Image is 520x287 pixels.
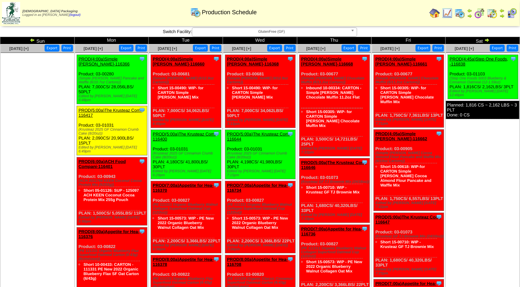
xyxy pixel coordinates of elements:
[213,256,220,263] img: Tooltip
[227,118,295,126] div: Edited by [PERSON_NAME] [DATE] 3:13pm
[139,228,145,235] img: Tooltip
[474,8,485,19] img: calendarblend.gif
[61,45,73,52] button: Print
[227,243,295,251] div: Edited by [PERSON_NAME] [DATE] 7:16pm
[153,57,204,66] a: PROD(4:00a)Simple [PERSON_NAME]-116660
[153,243,221,251] div: Edited by [PERSON_NAME] [DATE] 6:36pm
[227,169,295,177] div: Edited by [PERSON_NAME] [DATE] 7:15pm
[213,56,220,62] img: Tooltip
[210,45,221,52] button: Print
[69,13,81,17] a: (logout)
[436,130,442,137] img: Tooltip
[306,46,325,51] span: [DATE] [+]
[306,86,361,100] a: Inbound 10-00334: CARTON - Simple [PERSON_NAME] Chocolate Muffin 11.2oz Flat
[227,257,288,267] a: PROD(8:00a)Appetite for Hea-116708
[446,37,520,44] td: Sat
[9,46,28,51] span: [DATE] [+]
[436,280,442,287] img: Tooltip
[287,256,294,263] img: Tooltip
[232,216,288,230] a: Short 15-00573: WIP - PE New 2022 Organic Blueberry Walnut Collagen Oat Mix
[151,130,221,179] div: Product: 03-01031 PLAN: 4,180CS / 41,800LBS / 30PLT
[301,246,370,258] div: (PE 111311 Organic Blueberry Walnut Collagen Superfood Oatmeal Cup (12/2oz))
[301,76,370,84] div: (Simple [PERSON_NAME] Chocolate Muffin (6/11.2oz Cartons))
[376,151,444,163] div: (Simple [PERSON_NAME] Cocoa Almond Flour Pancake and Waffle Mix (6/10oz Cartons))
[232,46,251,51] a: [DATE] [+]
[227,76,295,84] div: (Simple [PERSON_NAME] (6/12.9oz Cartons))
[79,145,147,153] div: Edited by [PERSON_NAME] [DATE] 6:49pm
[223,37,297,44] td: Wed
[301,226,362,236] a: PROD(7:00a)Appetite for Hea-116736
[376,234,444,238] div: (Krusteaz GF TJ Brownie Mix (24/16oz))
[450,76,518,84] div: (Step One Foods 5003 Blueberry & Cinnamon Oatmeal (12-1.59oz)
[446,101,519,119] div: Planned: 1,816 CS ~ 2,162 LBS ~ 3 PLT Done: 0 CS
[467,8,472,13] img: arrowleft.gif
[225,130,296,179] div: Product: 03-01031 PLAN: 4,198CS / 41,980LBS / 30PLT
[500,8,505,13] img: arrowleft.gif
[213,131,220,137] img: Tooltip
[301,160,367,170] a: PROD(5:00a)The Krusteaz Com-116646
[450,57,508,66] a: PROD(4:45a)Step One Foods, -116838
[84,46,103,51] a: [DATE] [+]
[139,56,145,62] img: Tooltip
[432,45,444,52] button: Print
[232,86,278,100] a: Short 15-00490: WIP- for CARTON Simple [PERSON_NAME] Mix
[2,2,20,24] img: zoroco-logo-small.webp
[151,181,221,253] div: Product: 03-00827 PLAN: 2,200CS / 3,366LBS / 22PLT
[455,8,465,19] img: calendarprod.gif
[153,151,221,159] div: (Krusteaz 2025 GF Cinnamon Crumb Cake (8/20oz))
[202,9,257,16] span: Production Schedule
[374,213,444,277] div: Product: 03-01073 PLAN: 1,680CS / 40,320LBS / 33PLT
[374,55,444,128] div: Product: 03-00677 PLAN: 1,750CS / 7,361LBS / 13PLT
[455,46,474,51] a: [DATE] [+]
[153,257,213,267] a: PROD(8:00a)Appetite for Hea-116378
[376,76,444,84] div: (Simple [PERSON_NAME] Chocolate Muffin (6/11.2oz Cartons))
[487,8,498,19] img: calendarinout.gif
[301,213,370,221] div: Edited by [PERSON_NAME] [DATE] 7:10pm
[297,37,371,44] td: Thu
[227,203,295,215] div: (PE 111311 Organic Blueberry Walnut Collagen Superfood Oatmeal Cup (12/2oz))
[490,45,505,52] button: Export
[358,45,370,52] button: Print
[301,180,370,184] div: (Krusteaz GF TJ Brownie Mix (24/16oz))
[225,55,296,128] div: Product: 03-00681 PLAN: 7,000CS / 34,062LBS / 50PLT
[467,13,472,19] img: arrowright.gif
[376,201,444,209] div: Edited by [PERSON_NAME] [DATE] 7:22pm
[301,57,353,66] a: PROD(4:00a)Simple [PERSON_NAME]-116668
[193,45,208,52] button: Export
[448,55,518,99] div: Product: 03-01103 PLAN: 1,816CS / 2,162LBS / 3PLT
[450,89,518,97] div: Edited by [PERSON_NAME] [DATE] 12:48pm
[151,55,221,128] div: Product: 03-00681 PLAN: 7,000CS / 34,062LBS / 50PLT
[190,7,201,18] img: calendarprod.gif
[153,203,221,215] div: (PE 111311 Organic Blueberry Walnut Collagen Superfood Oatmeal Cup (12/2oz))
[381,164,432,187] a: Short 15-00618: WIP-for CARTON Simple [PERSON_NAME] Cocoa Almond Flour Pancake and Waffle Mix
[287,56,294,62] img: Tooltip
[507,8,517,19] img: calendarcustomer.gif
[500,13,505,19] img: arrowright.gif
[227,132,290,142] a: PROD(5:00a)The Krusteaz Com-116644
[342,45,356,52] button: Export
[436,56,442,62] img: Tooltip
[376,131,427,141] a: PROD(4:05a)Simple [PERSON_NAME]-116662
[0,37,75,44] td: Sun
[381,46,400,51] span: [DATE] [+]
[361,56,368,62] img: Tooltip
[22,10,81,17] span: Logged in as [PERSON_NAME]
[376,267,444,275] div: Edited by [PERSON_NAME] [DATE] 7:23pm
[153,132,216,142] a: PROD(5:00a)The Krusteaz Com-116400
[416,45,430,52] button: Export
[213,182,220,188] img: Tooltip
[299,158,370,223] div: Product: 03-01073 PLAN: 1,680CS / 40,320LBS / 33PLT
[284,45,296,52] button: Print
[429,8,440,19] img: home.gif
[153,118,221,126] div: Edited by [PERSON_NAME] [DATE] 6:05pm
[119,45,134,52] button: Export
[77,157,147,225] div: Product: 03-00943 PLAN: 1,500CS / 5,055LBS / 11PLT
[225,181,296,253] div: Product: 03-00827 PLAN: 2,200CS / 3,366LBS / 22PLT
[158,46,177,51] a: [DATE] [+]
[436,214,442,220] img: Tooltip
[306,185,360,194] a: Short 15-00710: WIP - Krusteaz GF TJ Brownie Mix
[84,188,139,202] a: Short 05-01126: SUP - 125097 ACH KEEN Coconut Cocoa Protein Mix 255g Pouch
[306,260,362,273] a: Short 15-00573: WIP - PE New 2022 Organic Blueberry Walnut Collagen Oat Mix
